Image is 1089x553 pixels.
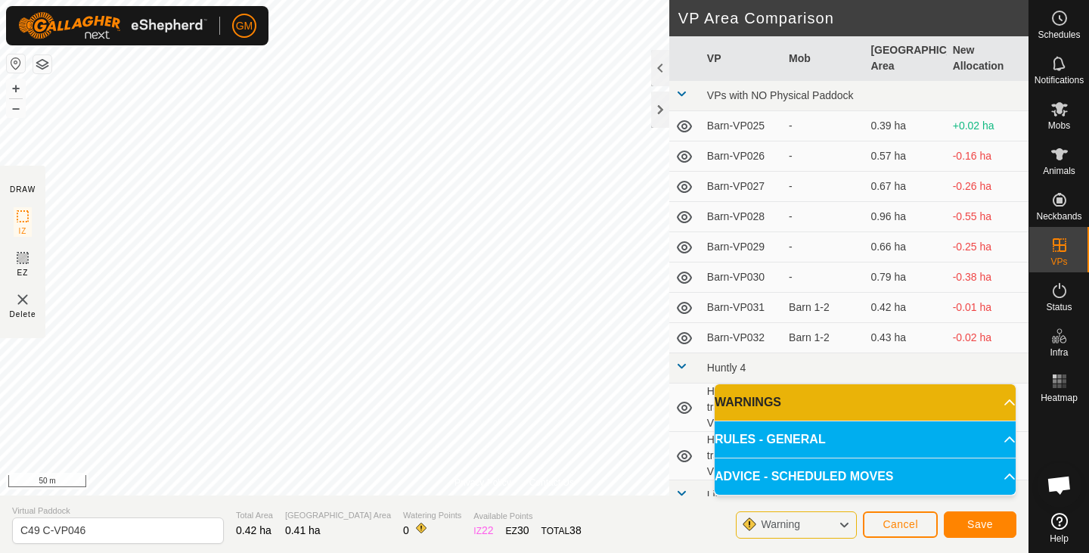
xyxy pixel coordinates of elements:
[1050,348,1068,357] span: Infra
[1038,30,1080,39] span: Schedules
[864,141,946,172] td: 0.57 ha
[715,384,1016,421] p-accordion-header: WARNINGS
[17,267,29,278] span: EZ
[236,509,273,522] span: Total Area
[12,505,224,517] span: Virtual Paddock
[864,293,946,323] td: 0.42 ha
[7,79,25,98] button: +
[947,232,1028,263] td: -0.25 ha
[707,89,854,101] span: VPs with NO Physical Paddock
[482,524,494,536] span: 22
[864,323,946,353] td: 0.43 ha
[473,523,493,539] div: IZ
[789,179,858,194] div: -
[864,232,946,263] td: 0.66 ha
[789,209,858,225] div: -
[10,309,36,320] span: Delete
[1041,393,1078,402] span: Heatmap
[715,468,893,486] span: ADVICE - SCHEDULED MOVES
[864,172,946,202] td: 0.67 ha
[285,509,391,522] span: [GEOGRAPHIC_DATA] Area
[864,36,946,81] th: [GEOGRAPHIC_DATA] Area
[947,263,1028,293] td: -0.38 ha
[701,432,783,480] td: Huntly training-VP037
[883,518,918,530] span: Cancel
[715,430,826,449] span: RULES - GENERAL
[455,476,511,489] a: Privacy Policy
[403,509,461,522] span: Watering Points
[864,263,946,293] td: 0.79 ha
[473,510,581,523] span: Available Points
[967,518,993,530] span: Save
[1046,303,1072,312] span: Status
[7,99,25,117] button: –
[701,384,783,432] td: Huntly training-VP036
[1037,462,1082,508] div: Open chat
[789,300,858,315] div: Barn 1-2
[701,36,783,81] th: VP
[403,524,409,536] span: 0
[701,263,783,293] td: Barn-VP030
[14,290,32,309] img: VP
[1043,166,1075,176] span: Animals
[947,293,1028,323] td: -0.01 ha
[33,55,51,73] button: Map Layers
[789,118,858,134] div: -
[541,523,582,539] div: TOTAL
[529,476,574,489] a: Contact Us
[947,141,1028,172] td: -0.16 ha
[19,225,27,237] span: IZ
[947,202,1028,232] td: -0.55 ha
[789,330,858,346] div: Barn 1-2
[701,141,783,172] td: Barn-VP026
[1050,257,1067,266] span: VPs
[864,202,946,232] td: 0.96 ha
[947,36,1028,81] th: New Allocation
[701,232,783,263] td: Barn-VP029
[947,172,1028,202] td: -0.26 ha
[789,269,858,285] div: -
[1048,121,1070,130] span: Mobs
[715,458,1016,495] p-accordion-header: ADVICE - SCHEDULED MOVES
[678,9,1028,27] h2: VP Area Comparison
[1036,212,1081,221] span: Neckbands
[707,362,746,374] span: Huntly 4
[7,54,25,73] button: Reset Map
[1035,76,1084,85] span: Notifications
[715,393,781,412] span: WARNINGS
[863,511,938,538] button: Cancel
[569,524,582,536] span: 38
[285,524,321,536] span: 0.41 ha
[236,524,271,536] span: 0.42 ha
[701,172,783,202] td: Barn-VP027
[789,239,858,255] div: -
[10,184,36,195] div: DRAW
[236,18,253,34] span: GM
[947,323,1028,353] td: -0.02 ha
[715,421,1016,458] p-accordion-header: RULES - GENERAL
[701,293,783,323] td: Barn-VP031
[1029,507,1089,549] a: Help
[944,511,1016,538] button: Save
[789,148,858,164] div: -
[18,12,207,39] img: Gallagher Logo
[701,323,783,353] td: Barn-VP032
[761,518,800,530] span: Warning
[506,523,529,539] div: EZ
[707,489,774,501] span: Limestone Hill
[701,111,783,141] td: Barn-VP025
[864,111,946,141] td: 0.39 ha
[1050,534,1069,543] span: Help
[947,111,1028,141] td: +0.02 ha
[517,524,529,536] span: 30
[783,36,864,81] th: Mob
[701,202,783,232] td: Barn-VP028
